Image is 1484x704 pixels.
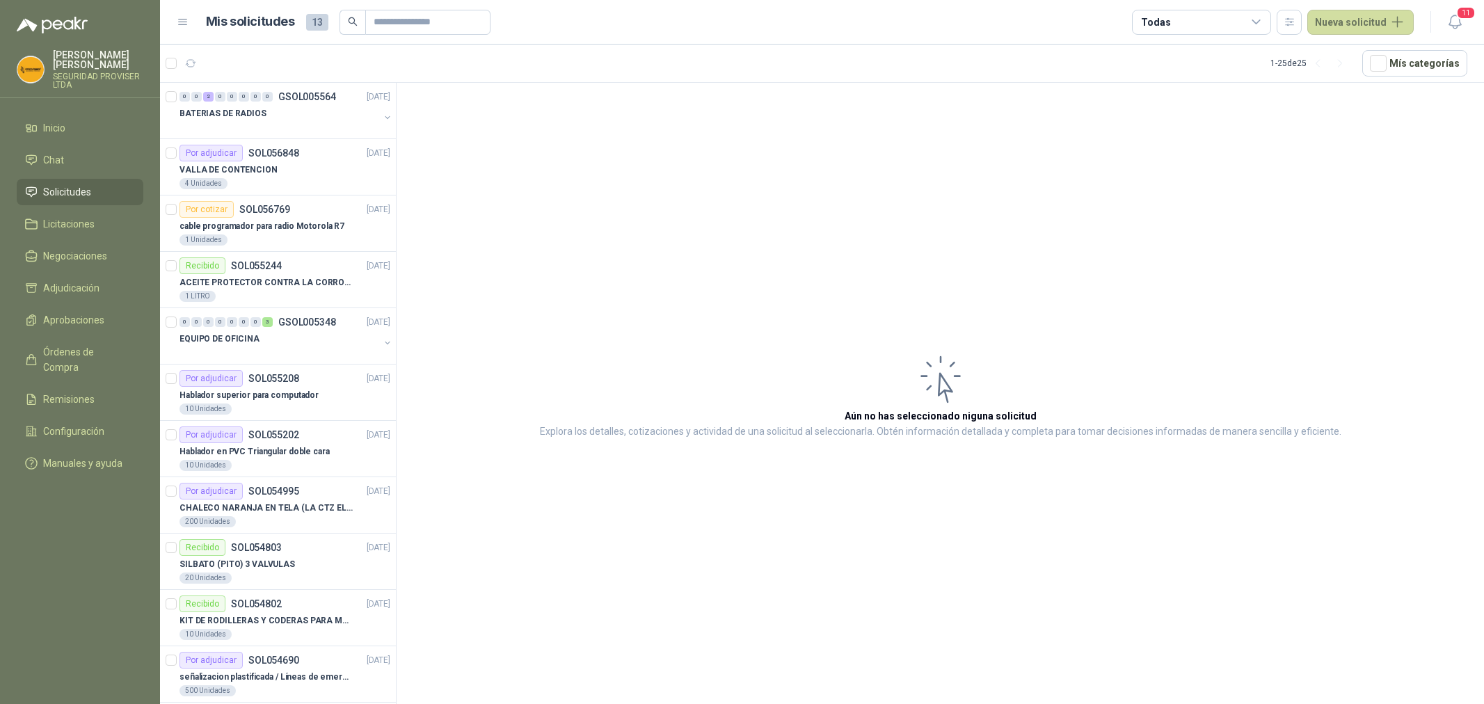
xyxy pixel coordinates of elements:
[367,90,390,104] p: [DATE]
[179,107,266,120] p: BATERIAS DE RADIOS
[367,259,390,273] p: [DATE]
[248,374,299,383] p: SOL055208
[160,477,396,534] a: Por adjudicarSOL054995[DATE] CHALECO NARANJA EN TELA (LA CTZ ELEGIDA DEBE ENVIAR MUESTRA)200 Unid...
[179,389,319,402] p: Hablador superior para computador
[179,652,243,669] div: Por adjudicar
[179,595,225,612] div: Recibido
[17,386,143,413] a: Remisiones
[179,460,232,471] div: 10 Unidades
[231,599,282,609] p: SOL054802
[179,629,232,640] div: 10 Unidades
[179,234,228,246] div: 1 Unidades
[367,203,390,216] p: [DATE]
[179,539,225,556] div: Recibido
[845,408,1037,424] h3: Aún no has seleccionado niguna solicitud
[179,516,236,527] div: 200 Unidades
[179,426,243,443] div: Por adjudicar
[160,590,396,646] a: RecibidoSOL054802[DATE] KIT DE RODILLERAS Y CODERAS PARA MOTORIZADO10 Unidades
[215,317,225,327] div: 0
[17,339,143,381] a: Órdenes de Compra
[367,147,390,160] p: [DATE]
[367,485,390,498] p: [DATE]
[17,56,44,83] img: Company Logo
[179,178,228,189] div: 4 Unidades
[179,145,243,161] div: Por adjudicar
[179,201,234,218] div: Por cotizar
[262,317,273,327] div: 3
[215,92,225,102] div: 0
[179,403,232,415] div: 10 Unidades
[227,92,237,102] div: 0
[179,685,236,696] div: 500 Unidades
[179,317,190,327] div: 0
[43,120,65,136] span: Inicio
[43,280,99,296] span: Adjudicación
[203,317,214,327] div: 0
[179,88,393,133] a: 0 0 2 0 0 0 0 0 GSOL005564[DATE] BATERIAS DE RADIOS
[367,654,390,667] p: [DATE]
[248,486,299,496] p: SOL054995
[17,17,88,33] img: Logo peakr
[278,92,336,102] p: GSOL005564
[179,257,225,274] div: Recibido
[179,276,353,289] p: ACEITE PROTECTOR CONTRA LA CORROSION - PARA LIMPIEZA DE ARMAMENTO
[179,163,278,177] p: VALLA DE CONTENCION
[17,450,143,477] a: Manuales y ayuda
[17,147,143,173] a: Chat
[179,671,353,684] p: señalizacion plastificada / Líneas de emergencia
[1456,6,1476,19] span: 11
[160,534,396,590] a: RecibidoSOL054803[DATE] SILBATO (PITO) 3 VALVULAS20 Unidades
[43,184,91,200] span: Solicitudes
[179,558,295,571] p: SILBATO (PITO) 3 VALVULAS
[306,14,328,31] span: 13
[250,317,261,327] div: 0
[239,92,249,102] div: 0
[262,92,273,102] div: 0
[53,72,143,89] p: SEGURIDAD PROVISER LTDA
[43,456,122,471] span: Manuales y ayuda
[239,205,290,214] p: SOL056769
[367,316,390,329] p: [DATE]
[1307,10,1414,35] button: Nueva solicitud
[43,424,104,439] span: Configuración
[17,211,143,237] a: Licitaciones
[203,92,214,102] div: 2
[248,430,299,440] p: SOL055202
[179,333,260,346] p: EQUIPO DE OFICINA
[540,424,1341,440] p: Explora los detalles, cotizaciones y actividad de una solicitud al seleccionarla. Obtén informaci...
[17,418,143,445] a: Configuración
[179,445,330,458] p: Hablador en PVC Triangular doble cara
[278,317,336,327] p: GSOL005348
[160,252,396,308] a: RecibidoSOL055244[DATE] ACEITE PROTECTOR CONTRA LA CORROSION - PARA LIMPIEZA DE ARMAMENTO1 LITRO
[160,139,396,195] a: Por adjudicarSOL056848[DATE] VALLA DE CONTENCION4 Unidades
[191,317,202,327] div: 0
[1442,10,1467,35] button: 11
[1141,15,1170,30] div: Todas
[43,392,95,407] span: Remisiones
[179,370,243,387] div: Por adjudicar
[179,573,232,584] div: 20 Unidades
[367,598,390,611] p: [DATE]
[367,541,390,554] p: [DATE]
[348,17,358,26] span: search
[248,148,299,158] p: SOL056848
[1270,52,1351,74] div: 1 - 25 de 25
[43,152,64,168] span: Chat
[160,195,396,252] a: Por cotizarSOL056769[DATE] cable programador para radio Motorola R71 Unidades
[43,216,95,232] span: Licitaciones
[179,314,393,358] a: 0 0 0 0 0 0 0 3 GSOL005348[DATE] EQUIPO DE OFICINA
[367,372,390,385] p: [DATE]
[17,115,143,141] a: Inicio
[17,275,143,301] a: Adjudicación
[206,12,295,32] h1: Mis solicitudes
[43,344,130,375] span: Órdenes de Compra
[17,179,143,205] a: Solicitudes
[43,312,104,328] span: Aprobaciones
[43,248,107,264] span: Negociaciones
[248,655,299,665] p: SOL054690
[179,483,243,499] div: Por adjudicar
[179,220,344,233] p: cable programador para radio Motorola R7
[179,614,353,627] p: KIT DE RODILLERAS Y CODERAS PARA MOTORIZADO
[179,502,353,515] p: CHALECO NARANJA EN TELA (LA CTZ ELEGIDA DEBE ENVIAR MUESTRA)
[160,421,396,477] a: Por adjudicarSOL055202[DATE] Hablador en PVC Triangular doble cara10 Unidades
